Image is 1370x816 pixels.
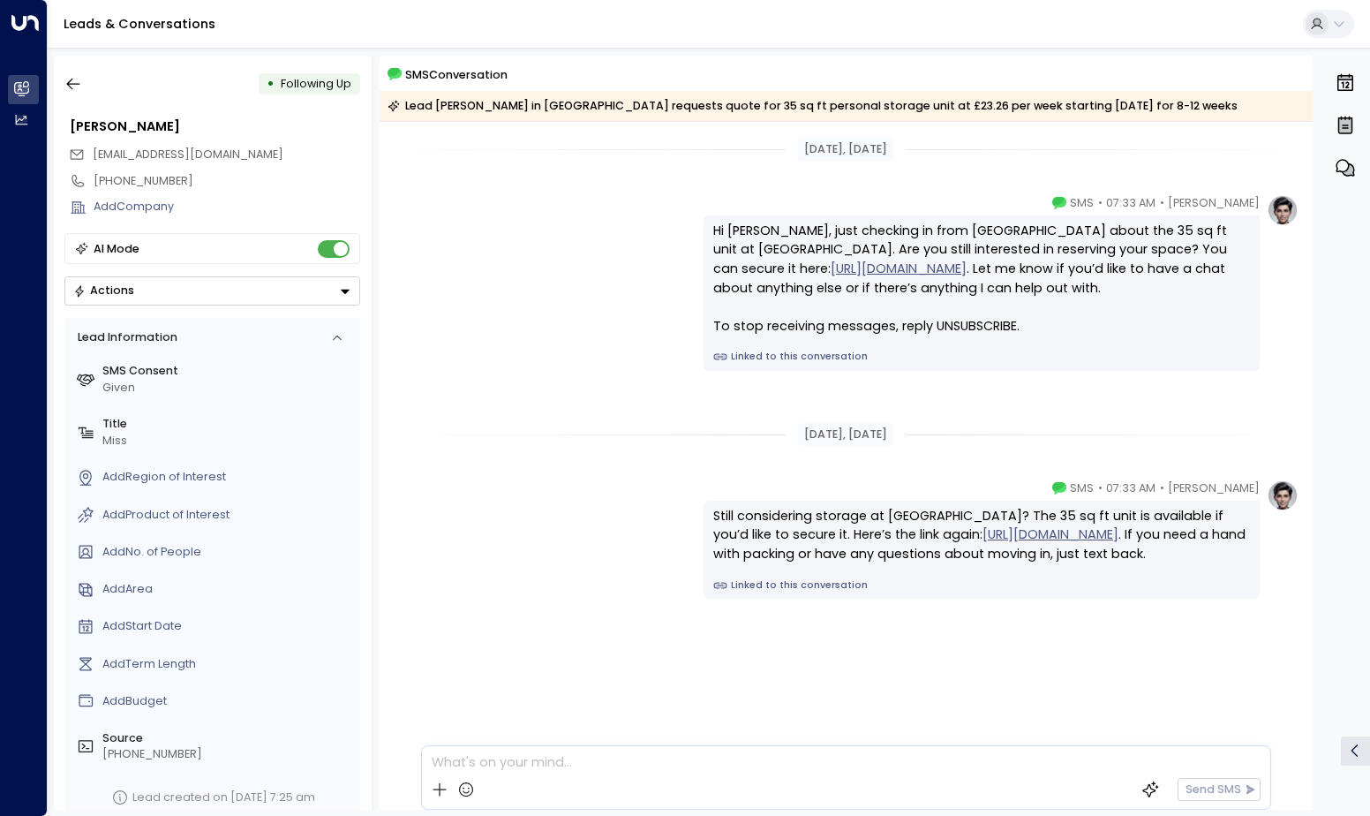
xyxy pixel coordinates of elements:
[64,276,360,306] div: Button group with a nested menu
[102,656,354,673] div: AddTerm Length
[1098,194,1103,212] span: •
[1106,480,1155,497] span: 07:33 AM
[102,581,354,598] div: AddArea
[102,746,354,763] div: [PHONE_NUMBER]
[93,147,283,163] span: susiewoolley@hotmail.co.uk
[73,283,134,298] div: Actions
[1267,194,1298,226] img: profile-logo.png
[70,117,360,137] div: [PERSON_NAME]
[102,416,354,433] label: Title
[64,276,360,306] button: Actions
[72,329,177,346] div: Lead Information
[713,578,1250,593] a: Linked to this conversation
[388,97,1238,115] div: Lead [PERSON_NAME] in [GEOGRAPHIC_DATA] requests quote for 35 sq ft personal storage unit at £23....
[132,790,315,806] div: Lead created on [DATE] 7:25 am
[102,618,354,635] div: AddStart Date
[1070,194,1094,212] span: SMS
[1168,480,1260,497] span: [PERSON_NAME]
[102,693,354,710] div: AddBudget
[281,76,351,91] span: Following Up
[102,507,354,524] div: AddProduct of Interest
[102,380,354,397] div: Given
[102,544,354,561] div: AddNo. of People
[1160,480,1164,497] span: •
[94,173,360,190] div: [PHONE_NUMBER]
[102,363,354,380] label: SMS Consent
[1267,480,1298,511] img: profile-logo.png
[798,138,893,161] div: [DATE], [DATE]
[798,423,893,446] div: [DATE], [DATE]
[982,525,1118,545] a: [URL][DOMAIN_NAME]
[102,469,354,486] div: AddRegion of Interest
[831,260,967,279] a: [URL][DOMAIN_NAME]
[94,199,360,215] div: AddCompany
[267,70,275,98] div: •
[93,147,283,162] span: [EMAIL_ADDRESS][DOMAIN_NAME]
[713,350,1250,364] a: Linked to this conversation
[405,65,508,84] span: SMS Conversation
[102,730,354,747] label: Source
[94,240,139,258] div: AI Mode
[713,507,1250,564] div: Still considering storage at [GEOGRAPHIC_DATA]? The 35 sq ft unit is available if you’d like to s...
[1070,480,1094,497] span: SMS
[64,15,215,33] a: Leads & Conversations
[1160,194,1164,212] span: •
[1168,194,1260,212] span: [PERSON_NAME]
[713,222,1250,336] div: Hi [PERSON_NAME], just checking in from [GEOGRAPHIC_DATA] about the 35 sq ft unit at [GEOGRAPHIC_...
[102,433,354,450] div: Miss
[1106,194,1155,212] span: 07:33 AM
[1098,480,1103,497] span: •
